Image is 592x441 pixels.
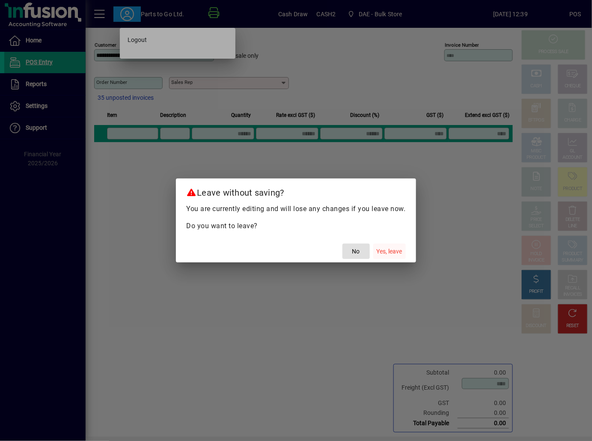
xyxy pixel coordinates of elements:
p: You are currently editing and will lose any changes if you leave now. [186,204,406,214]
p: Do you want to leave? [186,221,406,231]
h2: Leave without saving? [176,179,416,203]
span: Yes, leave [377,247,402,256]
span: No [352,247,360,256]
button: Yes, leave [373,244,406,259]
button: No [342,244,370,259]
